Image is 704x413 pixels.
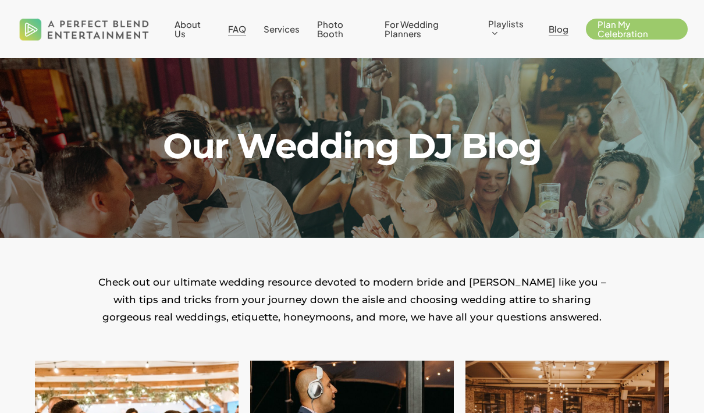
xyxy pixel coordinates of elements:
span: Services [264,23,300,34]
a: Playlists [488,19,532,39]
span: Blog [549,23,568,34]
span: About Us [175,19,201,39]
a: Photo Booth [317,20,367,38]
a: For Wedding Planners [385,20,471,38]
span: Playlists [488,18,524,29]
span: Plan My Celebration [598,19,648,39]
a: Plan My Celebration [586,20,688,38]
img: A Perfect Blend Entertainment [16,8,152,50]
span: For Wedding Planners [385,19,439,39]
span: FAQ [228,23,246,34]
span: Photo Booth [317,19,343,39]
h1: Our Wedding DJ Blog [145,129,559,163]
p: Check out our ultimate wedding resource devoted to modern bride and [PERSON_NAME] like you – with... [90,273,614,326]
a: Services [264,24,300,34]
a: FAQ [228,24,246,34]
a: Blog [549,24,568,34]
a: About Us [175,20,210,38]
